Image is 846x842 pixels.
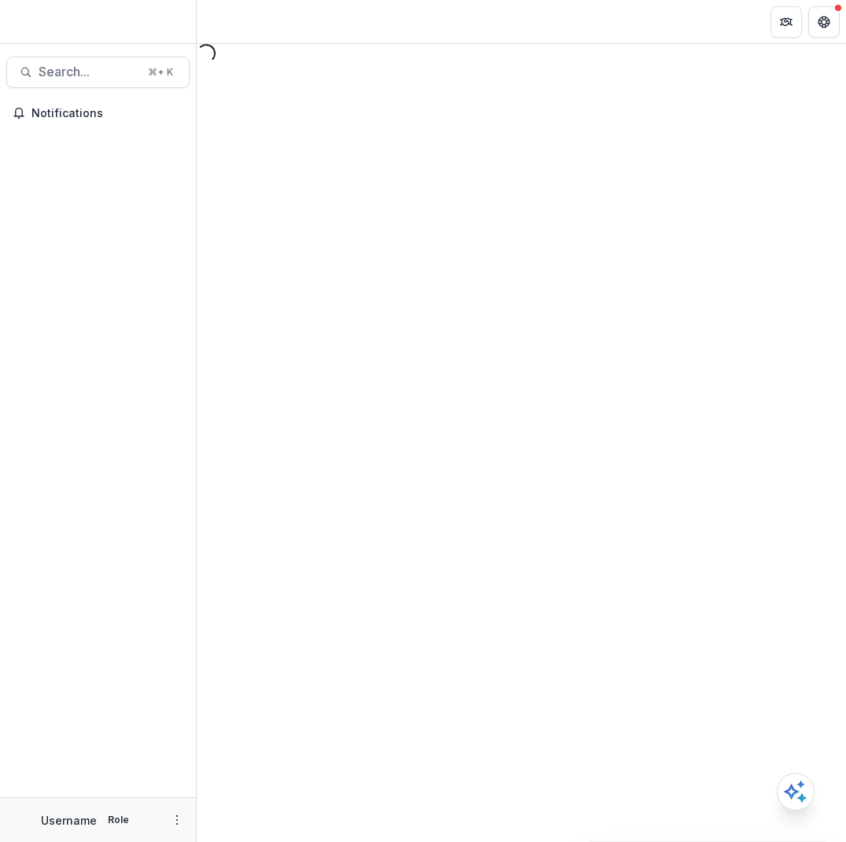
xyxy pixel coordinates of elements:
p: Username [41,812,97,829]
p: Role [103,813,134,827]
span: Notifications [31,107,183,120]
button: Get Help [808,6,840,38]
button: More [168,811,187,829]
span: Search... [39,64,139,79]
button: Partners [770,6,802,38]
button: Search... [6,57,190,88]
button: Notifications [6,101,190,126]
button: Open AI Assistant [777,773,815,811]
div: ⌘ + K [145,64,176,81]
